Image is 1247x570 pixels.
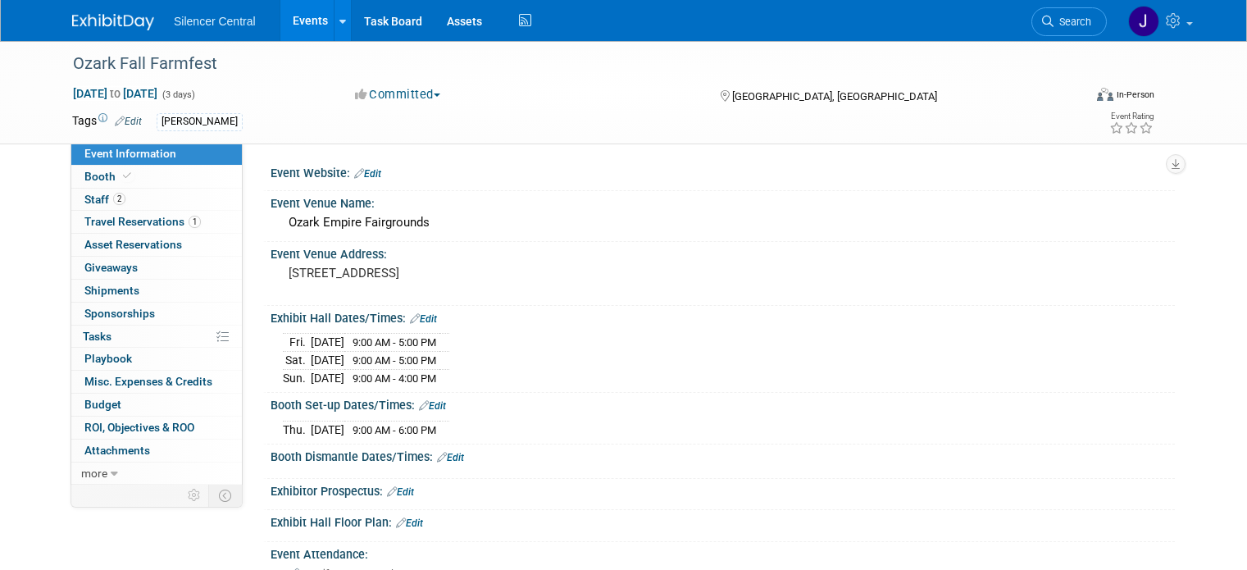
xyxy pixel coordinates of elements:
[123,171,131,180] i: Booth reservation complete
[732,90,937,103] span: [GEOGRAPHIC_DATA], [GEOGRAPHIC_DATA]
[311,352,344,370] td: [DATE]
[349,86,447,103] button: Committed
[71,234,242,256] a: Asset Reservations
[84,375,212,388] span: Misc. Expenses & Credits
[84,215,201,228] span: Travel Reservations
[283,334,311,352] td: Fri.
[1109,112,1154,121] div: Event Rating
[71,166,242,188] a: Booth
[81,467,107,480] span: more
[189,216,201,228] span: 1
[72,112,142,131] td: Tags
[387,486,414,498] a: Edit
[994,85,1154,110] div: Event Format
[1128,6,1159,37] img: Jessica Crawford
[71,257,242,279] a: Giveaways
[71,189,242,211] a: Staff2
[311,369,344,386] td: [DATE]
[71,440,242,462] a: Attachments
[71,463,242,485] a: more
[271,479,1175,500] div: Exhibitor Prospectus:
[283,352,311,370] td: Sat.
[1097,88,1113,101] img: Format-Inperson.png
[84,444,150,457] span: Attachments
[271,445,1175,466] div: Booth Dismantle Dates/Times:
[71,280,242,302] a: Shipments
[419,400,446,412] a: Edit
[271,191,1175,212] div: Event Venue Name:
[396,518,423,529] a: Edit
[83,330,112,343] span: Tasks
[115,116,142,127] a: Edit
[84,193,125,206] span: Staff
[271,306,1175,327] div: Exhibit Hall Dates/Times:
[84,284,139,297] span: Shipments
[209,485,243,506] td: Toggle Event Tabs
[84,170,134,183] span: Booth
[107,87,123,100] span: to
[283,421,311,438] td: Thu.
[72,14,154,30] img: ExhibitDay
[71,303,242,325] a: Sponsorships
[283,210,1163,235] div: Ozark Empire Fairgrounds
[1054,16,1091,28] span: Search
[71,417,242,439] a: ROI, Objectives & ROO
[71,371,242,393] a: Misc. Expenses & Credits
[84,238,182,251] span: Asset Reservations
[311,334,344,352] td: [DATE]
[67,49,1063,79] div: Ozark Fall Farmfest
[71,143,242,165] a: Event Information
[353,354,436,367] span: 9:00 AM - 5:00 PM
[271,161,1175,182] div: Event Website:
[71,211,242,233] a: Travel Reservations1
[71,326,242,348] a: Tasks
[84,352,132,365] span: Playbook
[271,242,1175,262] div: Event Venue Address:
[161,89,195,100] span: (3 days)
[71,348,242,370] a: Playbook
[311,421,344,438] td: [DATE]
[353,372,436,385] span: 9:00 AM - 4:00 PM
[353,336,436,349] span: 9:00 AM - 5:00 PM
[410,313,437,325] a: Edit
[84,307,155,320] span: Sponsorships
[283,369,311,386] td: Sun.
[113,193,125,205] span: 2
[174,15,256,28] span: Silencer Central
[354,168,381,180] a: Edit
[180,485,209,506] td: Personalize Event Tab Strip
[84,261,138,274] span: Giveaways
[71,394,242,416] a: Budget
[271,393,1175,414] div: Booth Set-up Dates/Times:
[289,266,630,280] pre: [STREET_ADDRESS]
[84,147,176,160] span: Event Information
[1031,7,1107,36] a: Search
[84,421,194,434] span: ROI, Objectives & ROO
[437,452,464,463] a: Edit
[84,398,121,411] span: Budget
[72,86,158,101] span: [DATE] [DATE]
[271,510,1175,531] div: Exhibit Hall Floor Plan:
[353,424,436,436] span: 9:00 AM - 6:00 PM
[157,113,243,130] div: [PERSON_NAME]
[271,542,1175,563] div: Event Attendance:
[1116,89,1154,101] div: In-Person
